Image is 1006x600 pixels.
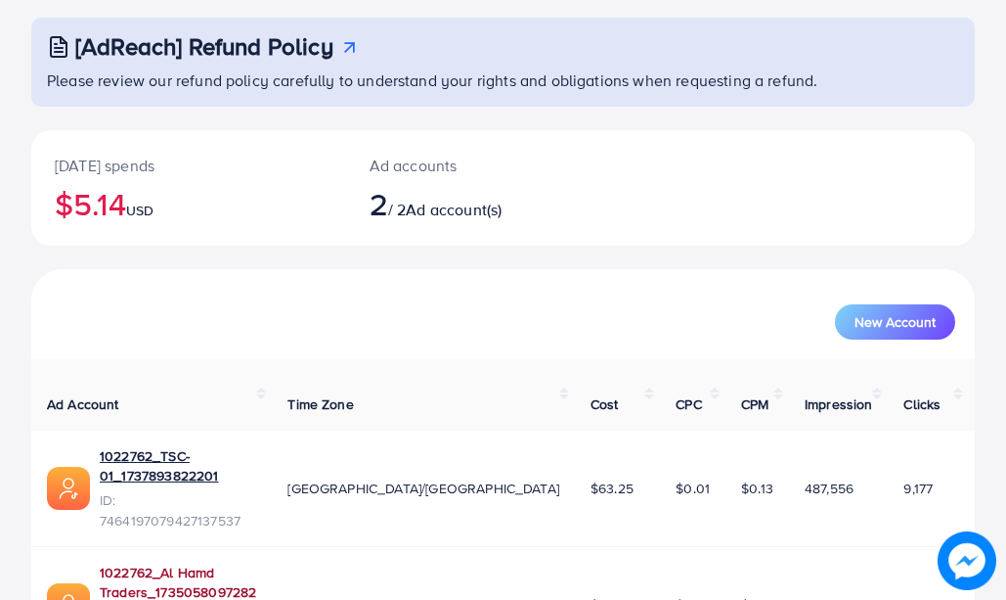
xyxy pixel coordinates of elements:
span: [GEOGRAPHIC_DATA]/[GEOGRAPHIC_DATA] [287,479,559,498]
span: Ad Account [47,394,119,414]
span: CPC [676,394,701,414]
img: ic-ads-acc.e4c84228.svg [47,467,90,510]
span: Time Zone [287,394,353,414]
span: New Account [854,315,936,329]
button: New Account [835,304,955,340]
span: Clicks [903,394,940,414]
span: 2 [370,181,388,226]
span: Cost [590,394,619,414]
span: Ad account(s) [406,199,502,220]
img: image [938,531,996,590]
h2: $5.14 [55,185,323,222]
span: $0.01 [676,479,710,498]
p: [DATE] spends [55,154,323,177]
span: $0.13 [741,479,773,498]
a: 1022762_TSC-01_1737893822201 [100,446,256,486]
span: 9,177 [903,479,933,498]
span: Impression [805,394,873,414]
h3: [AdReach] Refund Policy [75,32,333,61]
span: ID: 7464197079427137537 [100,490,256,531]
p: Please review our refund policy carefully to understand your rights and obligations when requesti... [47,69,963,92]
p: Ad accounts [370,154,558,177]
h2: / 2 [370,185,558,222]
span: USD [126,201,153,220]
span: $63.25 [590,479,634,498]
span: CPM [741,394,768,414]
span: 487,556 [805,479,853,498]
